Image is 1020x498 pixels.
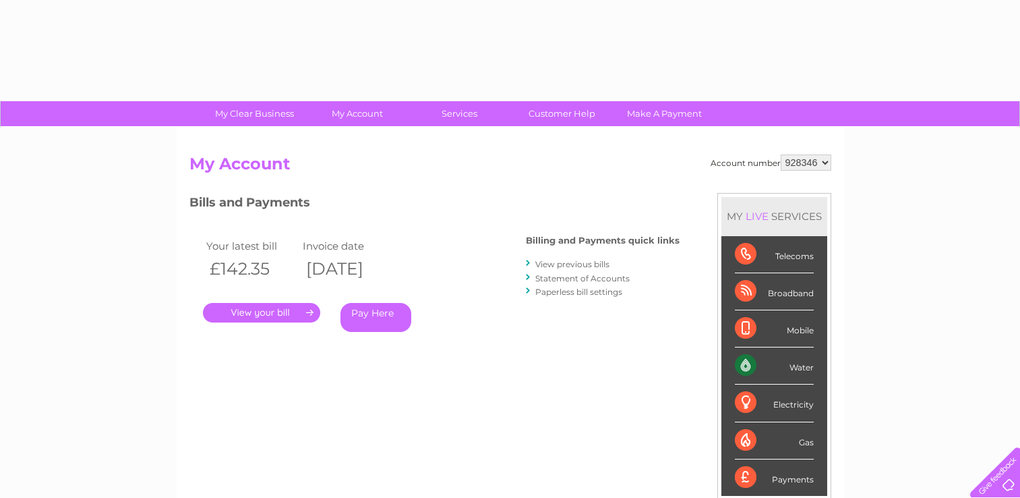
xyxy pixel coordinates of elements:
[203,255,300,283] th: £142.35
[301,101,413,126] a: My Account
[404,101,515,126] a: Services
[535,273,630,283] a: Statement of Accounts
[203,303,320,323] a: .
[506,101,618,126] a: Customer Help
[203,237,300,255] td: Your latest bill
[735,460,814,496] div: Payments
[535,259,609,269] a: View previous bills
[735,273,814,310] div: Broadband
[735,422,814,460] div: Gas
[340,303,411,332] a: Pay Here
[609,101,720,126] a: Make A Payment
[721,197,827,236] div: MY SERVICES
[735,385,814,422] div: Electricity
[199,101,310,126] a: My Clear Business
[743,210,771,223] div: LIVE
[526,236,680,246] h4: Billing and Payments quick links
[299,255,396,283] th: [DATE]
[735,310,814,348] div: Mobile
[735,236,814,273] div: Telecoms
[189,193,680,217] h3: Bills and Payments
[189,155,831,180] h2: My Account
[711,155,831,171] div: Account number
[299,237,396,255] td: Invoice date
[735,348,814,385] div: Water
[535,287,622,297] a: Paperless bill settings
